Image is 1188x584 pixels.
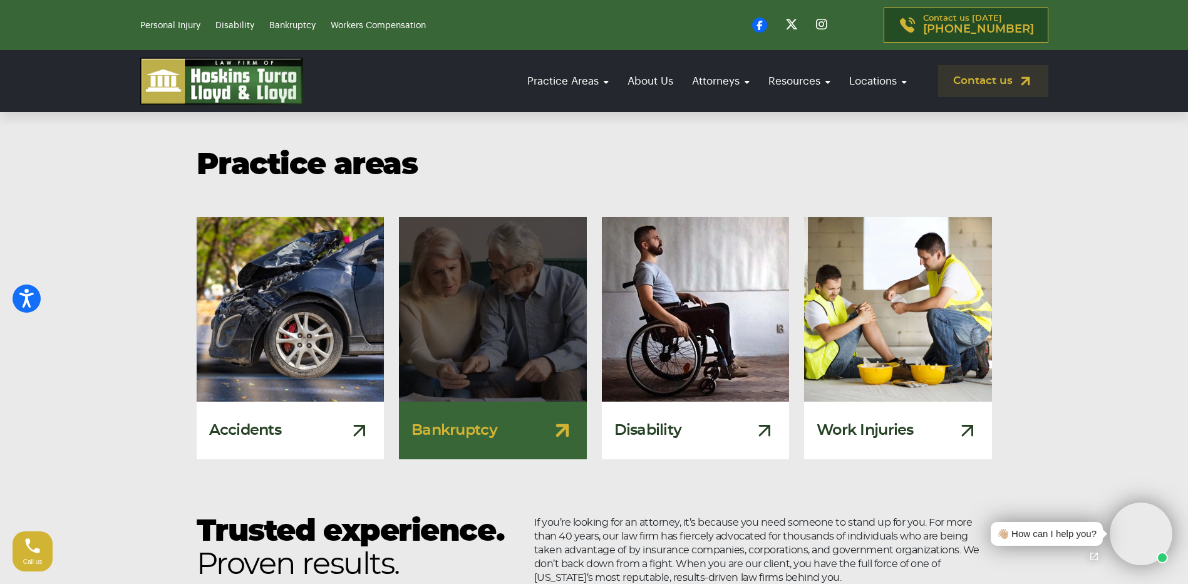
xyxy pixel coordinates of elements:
[197,217,385,459] a: Damaged Car From A Car Accident Accidents
[614,422,682,439] h3: Disability
[1081,543,1107,570] a: Open chat
[997,527,1097,541] div: 👋🏼 How can I help you?
[140,21,200,30] a: Personal Injury
[269,21,316,30] a: Bankruptcy
[923,14,1034,36] p: Contact us [DATE]
[209,422,282,439] h3: Accidents
[762,63,837,99] a: Resources
[602,217,790,459] a: Disability
[197,149,992,182] h2: Practice areas
[399,217,587,459] a: Bankruptcy
[923,23,1034,36] span: [PHONE_NUMBER]
[621,63,679,99] a: About Us
[215,21,254,30] a: Disability
[197,516,519,582] h2: Trusted experience.
[23,558,43,565] span: Call us
[843,63,913,99] a: Locations
[331,21,426,30] a: Workers Compensation
[411,422,497,439] h3: Bankruptcy
[804,217,992,459] a: Injured Construction Worker Work Injuries
[804,217,992,402] img: Injured Construction Worker
[884,8,1048,43] a: Contact us [DATE][PHONE_NUMBER]
[197,217,385,402] img: Damaged Car From A Car Accident
[686,63,756,99] a: Attorneys
[817,422,914,439] h3: Work Injuries
[938,65,1048,97] a: Contact us
[197,549,519,582] span: Proven results.
[140,58,303,105] img: logo
[521,63,615,99] a: Practice Areas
